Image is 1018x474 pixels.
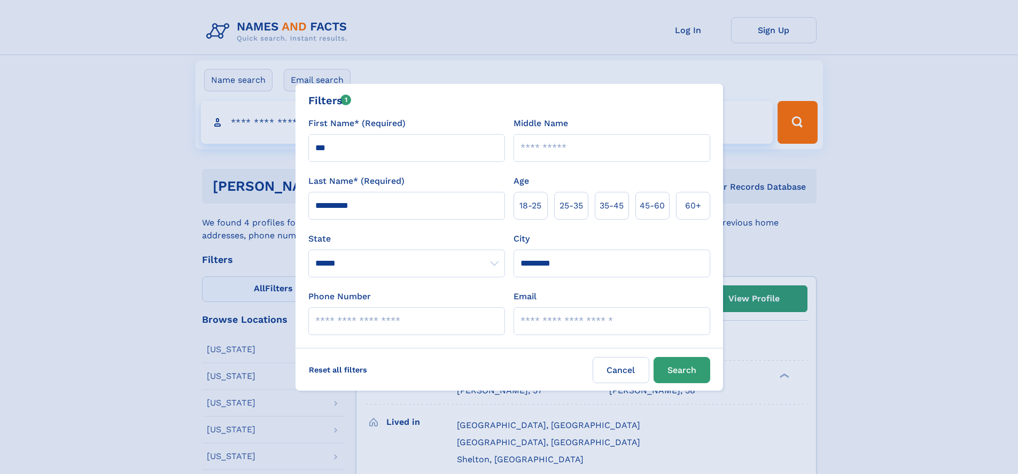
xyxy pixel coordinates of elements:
[559,199,583,212] span: 25‑35
[514,175,529,188] label: Age
[514,290,537,303] label: Email
[654,357,710,383] button: Search
[514,117,568,130] label: Middle Name
[640,199,665,212] span: 45‑60
[600,199,624,212] span: 35‑45
[308,175,405,188] label: Last Name* (Required)
[308,232,505,245] label: State
[302,357,374,383] label: Reset all filters
[308,117,406,130] label: First Name* (Required)
[593,357,649,383] label: Cancel
[514,232,530,245] label: City
[308,290,371,303] label: Phone Number
[519,199,541,212] span: 18‑25
[685,199,701,212] span: 60+
[308,92,352,108] div: Filters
